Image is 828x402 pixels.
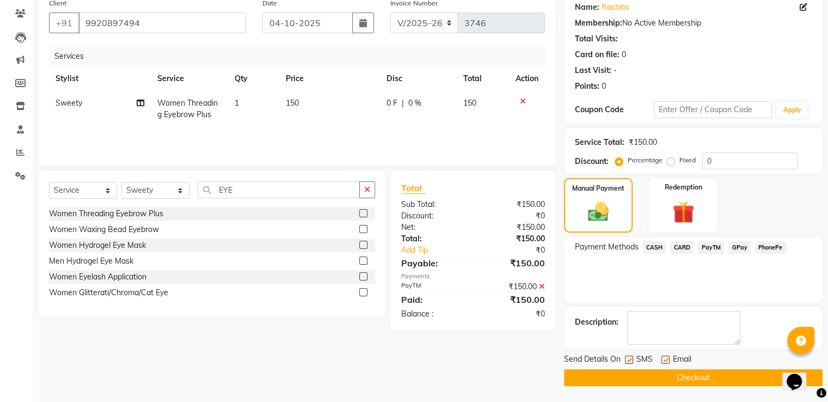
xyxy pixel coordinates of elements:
div: ₹150.00 [473,293,553,306]
label: Fixed [679,155,696,165]
div: Last Visit: [575,65,611,76]
span: 150 [286,98,299,108]
div: Service Total: [575,137,624,148]
th: Service [151,66,228,91]
label: Redemption [665,182,702,192]
div: ₹150.00 [473,233,553,245]
span: Payment Methods [575,241,639,253]
div: Women Glitterati/Chroma/Cat Eye [49,287,168,299]
input: Search by Name/Mobile/Email/Code [78,13,246,33]
div: Paid: [393,293,473,306]
div: Women Eyelash Application [49,271,146,283]
div: PayTM [393,281,473,293]
label: Manual Payment [572,184,624,193]
th: Action [509,66,545,91]
div: Discount: [393,210,473,222]
span: | [402,98,404,109]
span: Total [401,182,426,194]
div: Women Threading Eyebrow Plus [49,208,163,220]
span: Send Details On [564,354,621,367]
div: Card on file: [575,49,620,60]
label: Percentage [628,155,663,165]
th: Qty [228,66,280,91]
div: Sub Total: [393,199,473,210]
th: Price [279,66,380,91]
span: CARD [670,241,694,254]
div: Total Visits: [575,33,618,45]
div: ₹150.00 [473,222,553,233]
div: ₹150.00 [629,137,657,148]
span: 0 F [387,98,397,109]
a: Add Tip [393,245,486,256]
div: ₹0 [473,308,553,320]
span: PayTM [698,241,724,254]
iframe: chat widget [782,358,817,391]
input: Search or Scan [198,181,360,198]
div: ₹0 [473,210,553,222]
span: PhonePe [755,241,786,254]
img: _cash.svg [581,200,615,224]
a: Rachita [602,2,628,13]
span: Women Threading Eyebrow Plus [157,98,218,119]
div: Services [50,46,553,66]
div: Women Waxing Bead Eyebrow [49,224,159,235]
button: Apply [776,102,807,118]
div: Payable: [393,257,473,270]
div: ₹150.00 [473,281,553,293]
div: Coupon Code [575,104,654,115]
span: GPay [728,241,751,254]
span: CASH [643,241,666,254]
button: +91 [49,13,79,33]
span: 0 % [408,98,421,109]
div: No Active Membership [575,17,812,29]
div: Name: [575,2,599,13]
th: Stylist [49,66,151,91]
div: ₹0 [486,245,553,256]
div: Women Hydrogel Eye Mask [49,240,146,251]
img: _gift.svg [666,199,701,226]
div: Total: [393,233,473,245]
button: Checkout [564,369,823,386]
div: Points: [575,81,599,92]
div: ₹150.00 [473,257,553,270]
input: Enter Offer / Coupon Code [654,101,772,118]
span: Email [673,354,691,367]
th: Disc [380,66,457,91]
div: Balance : [393,308,473,320]
div: Net: [393,222,473,233]
div: Men Hydrogel Eye Mask [49,255,133,267]
span: 1 [235,98,239,108]
div: Description: [575,316,618,328]
div: - [614,65,617,76]
div: Payments [401,272,545,281]
th: Total [457,66,509,91]
div: 0 [602,81,606,92]
div: ₹150.00 [473,199,553,210]
span: Sweety [56,98,82,108]
span: SMS [636,354,653,367]
span: 150 [463,98,476,108]
div: Discount: [575,156,609,167]
div: 0 [622,49,626,60]
div: Membership: [575,17,622,29]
